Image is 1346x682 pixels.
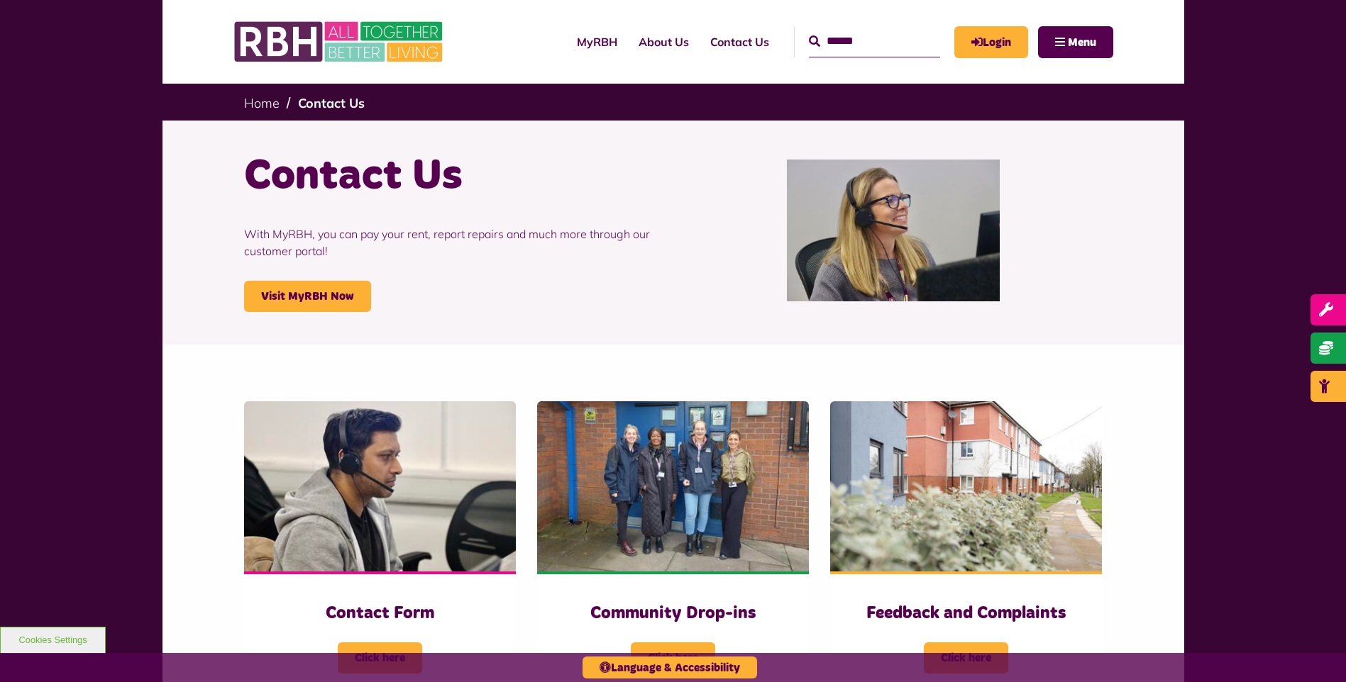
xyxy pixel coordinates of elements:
h3: Community Drop-ins [566,603,780,625]
button: Language & Accessibility [583,656,757,678]
span: Menu [1068,37,1096,48]
h1: Contact Us [244,149,663,204]
img: RBH [233,14,446,69]
a: About Us [628,23,700,61]
img: Contact Centre February 2024 (4) [244,401,516,571]
a: Contact Us [700,23,780,61]
a: Visit MyRBH Now [244,281,371,312]
a: MyRBH [566,23,628,61]
button: Navigation [1038,26,1113,58]
img: Heywood Drop In 2024 [537,401,809,571]
span: Click here [924,642,1008,673]
h3: Contact Form [272,603,487,625]
span: Click here [338,642,422,673]
img: Contact Centre February 2024 (1) [787,160,1000,301]
a: MyRBH [954,26,1028,58]
a: Home [244,95,280,111]
p: With MyRBH, you can pay your rent, report repairs and much more through our customer portal! [244,204,663,281]
span: Click here [631,642,715,673]
a: Contact Us [298,95,365,111]
h3: Feedback and Complaints [859,603,1074,625]
img: SAZMEDIA RBH 22FEB24 97 [830,401,1102,571]
iframe: Netcall Web Assistant for live chat [1282,618,1346,682]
